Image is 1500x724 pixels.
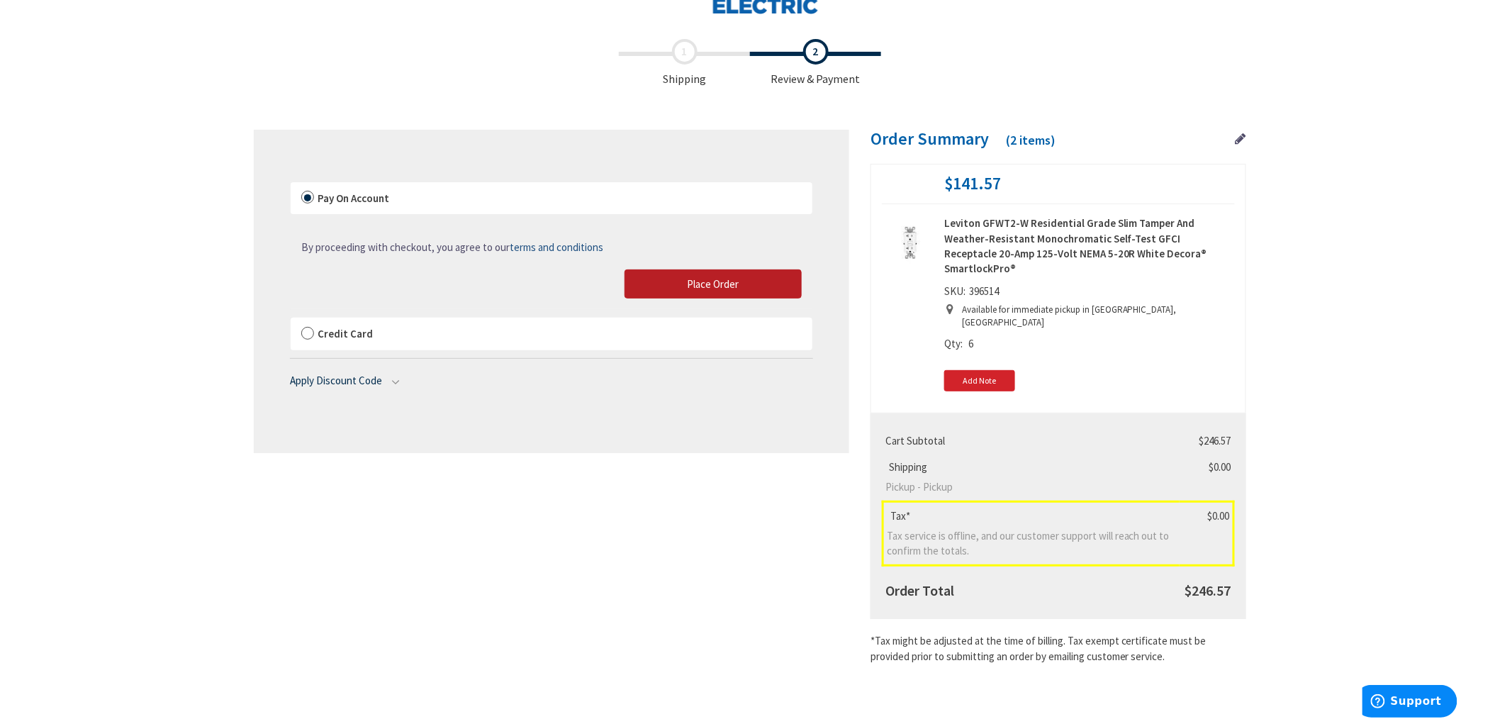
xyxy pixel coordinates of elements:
[301,240,603,254] span: By proceeding with checkout, you agree to our
[301,240,603,255] a: By proceeding with checkout, you agree to ourterms and conditions
[944,337,961,350] span: Qty
[1208,509,1230,523] span: $0.00
[944,174,1001,193] span: $141.57
[871,128,989,150] span: Order Summary
[886,479,1174,494] span: Pickup - Pickup
[290,374,382,387] span: Apply Discount Code
[888,221,931,265] img: Leviton GFWT2-W Residential Grade Slim Tamper And Weather-Resistant Monochromatic Self-Test GFCI ...
[1006,132,1056,148] span: (2 items)
[968,337,973,350] span: 6
[883,428,1180,454] th: Cart Subtotal
[886,460,931,474] span: Shipping
[871,633,1246,664] : *Tax might be adjusted at the time of billing. Tax exempt certificate must be provided prior to s...
[688,277,739,291] span: Place Order
[1185,581,1231,599] span: $246.57
[318,327,373,340] span: Credit Card
[750,39,881,87] span: Review & Payment
[510,240,603,254] span: terms and conditions
[944,303,1228,330] p: Available for immediate pickup in [GEOGRAPHIC_DATA], [GEOGRAPHIC_DATA]
[887,528,1174,559] span: Tax service is offline, and our customer support will reach out to confirm the totals.
[619,39,750,87] span: Shipping
[886,581,955,599] strong: Order Total
[1362,685,1457,720] iframe: Opens a widget where you can find more information
[1209,460,1231,474] span: $0.00
[625,269,802,299] button: Place Order
[318,191,389,205] span: Pay On Account
[944,284,1002,303] div: SKU:
[966,284,1002,298] span: 396514
[944,216,1235,277] strong: Leviton GFWT2-W Residential Grade Slim Tamper And Weather-Resistant Monochromatic Self-Test GFCI ...
[1199,434,1231,447] span: $246.57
